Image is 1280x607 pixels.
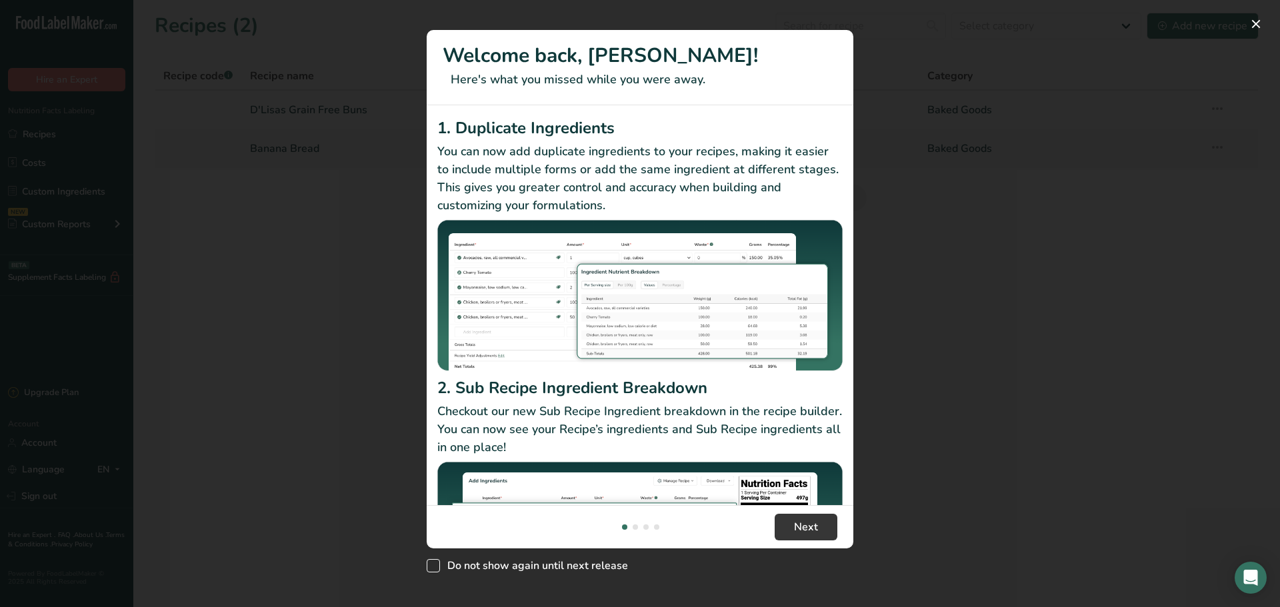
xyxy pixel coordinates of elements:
[437,402,843,456] p: Checkout our new Sub Recipe Ingredient breakdown in the recipe builder. You can now see your Reci...
[437,220,843,371] img: Duplicate Ingredients
[440,559,628,572] span: Do not show again until next release
[437,376,843,400] h2: 2. Sub Recipe Ingredient Breakdown
[443,41,837,71] h1: Welcome back, [PERSON_NAME]!
[443,71,837,89] p: Here's what you missed while you were away.
[437,143,843,215] p: You can now add duplicate ingredients to your recipes, making it easier to include multiple forms...
[1235,562,1267,594] div: Open Intercom Messenger
[437,116,843,140] h2: 1. Duplicate Ingredients
[775,514,837,540] button: Next
[794,519,818,535] span: Next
